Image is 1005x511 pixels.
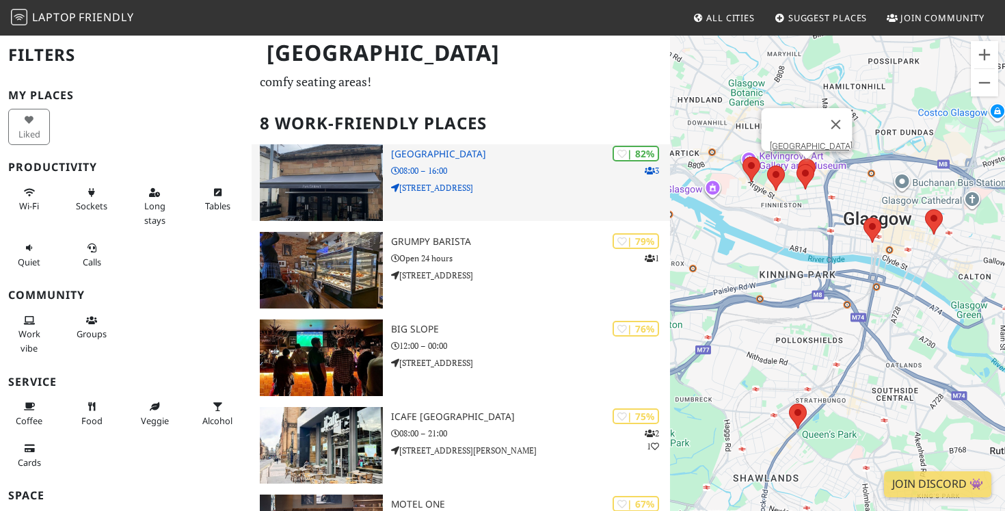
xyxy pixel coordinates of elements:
[134,181,176,231] button: Long stays
[645,164,659,177] p: 3
[260,144,383,221] img: Park District
[77,328,107,340] span: Group tables
[391,236,670,248] h3: Grumpy Barista
[8,34,243,76] h2: Filters
[971,69,998,96] button: Zoom out
[645,427,659,453] p: 2 1
[769,5,873,30] a: Suggest Places
[391,181,670,194] p: [STREET_ADDRESS]
[79,10,133,25] span: Friendly
[18,328,40,354] span: People working
[252,144,671,221] a: Park District | 82% 3 [GEOGRAPHIC_DATA] 08:00 – 16:00 [STREET_ADDRESS]
[8,289,243,302] h3: Community
[71,309,113,345] button: Groups
[391,269,670,282] p: [STREET_ADDRESS]
[391,499,670,510] h3: Motel One
[144,200,165,226] span: Long stays
[252,232,671,309] a: Grumpy Barista | 79% 1 Grumpy Barista Open 24 hours [STREET_ADDRESS]
[8,181,50,218] button: Wi-Fi
[11,6,134,30] a: LaptopFriendly LaptopFriendly
[613,233,659,249] div: | 79%
[391,356,670,369] p: [STREET_ADDRESS]
[884,471,991,497] a: Join Discord 👾
[613,146,659,161] div: | 82%
[8,395,50,432] button: Coffee
[205,200,230,212] span: Work-friendly tables
[197,395,239,432] button: Alcohol
[8,161,243,174] h3: Productivity
[11,9,27,25] img: LaptopFriendly
[83,256,101,268] span: Video/audio calls
[260,407,383,484] img: iCafe Merchant City
[16,415,42,427] span: Coffee
[197,181,239,218] button: Tables
[19,200,39,212] span: Stable Wi-Fi
[8,309,50,359] button: Work vibe
[391,339,670,352] p: 12:00 – 00:00
[256,34,668,72] h1: [GEOGRAPHIC_DATA]
[391,444,670,457] p: [STREET_ADDRESS][PERSON_NAME]
[820,108,853,141] button: Close
[202,415,232,427] span: Alcohol
[613,408,659,424] div: | 75%
[391,324,670,335] h3: Big Slope
[18,456,41,469] span: Credit cards
[81,415,103,427] span: Food
[260,232,383,309] img: Grumpy Barista
[687,5,760,30] a: All Cities
[141,415,169,427] span: Veggie
[706,12,755,24] span: All Cities
[391,252,670,265] p: Open 24 hours
[260,103,662,144] h2: 8 Work-Friendly Places
[391,164,670,177] p: 08:00 – 16:00
[8,489,243,502] h3: Space
[770,141,853,151] a: [GEOGRAPHIC_DATA]
[8,89,243,102] h3: My Places
[391,148,670,160] h3: [GEOGRAPHIC_DATA]
[391,411,670,423] h3: iCafe [GEOGRAPHIC_DATA]
[881,5,990,30] a: Join Community
[971,41,998,68] button: Zoom in
[71,237,113,273] button: Calls
[252,407,671,484] a: iCafe Merchant City | 75% 21 iCafe [GEOGRAPHIC_DATA] 08:00 – 21:00 [STREET_ADDRESS][PERSON_NAME]
[8,437,50,473] button: Cards
[645,252,659,265] p: 1
[8,237,50,273] button: Quiet
[8,376,243,389] h3: Service
[71,181,113,218] button: Sockets
[18,256,40,268] span: Quiet
[252,319,671,396] a: Big Slope | 76% Big Slope 12:00 – 00:00 [STREET_ADDRESS]
[391,427,670,440] p: 08:00 – 21:00
[900,12,984,24] span: Join Community
[788,12,868,24] span: Suggest Places
[71,395,113,432] button: Food
[613,321,659,337] div: | 76%
[32,10,77,25] span: Laptop
[260,319,383,396] img: Big Slope
[76,200,107,212] span: Power sockets
[134,395,176,432] button: Veggie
